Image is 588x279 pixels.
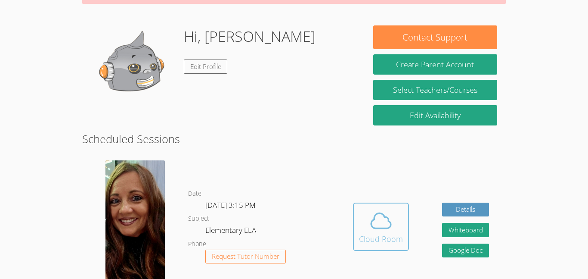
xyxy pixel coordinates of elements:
[442,203,489,217] a: Details
[442,223,489,237] button: Whiteboard
[205,200,256,210] span: [DATE] 3:15 PM
[353,203,409,251] button: Cloud Room
[205,224,258,239] dd: Elementary ELA
[442,244,489,258] a: Google Doc
[82,131,506,147] h2: Scheduled Sessions
[188,213,209,224] dt: Subject
[184,60,228,74] a: Edit Profile
[188,188,201,199] dt: Date
[212,253,279,260] span: Request Tutor Number
[184,25,316,47] h1: Hi, [PERSON_NAME]
[359,233,403,245] div: Cloud Room
[373,80,497,100] a: Select Teachers/Courses
[188,239,206,250] dt: Phone
[373,105,497,125] a: Edit Availability
[205,250,286,264] button: Request Tutor Number
[373,25,497,49] button: Contact Support
[373,54,497,75] button: Create Parent Account
[91,25,177,112] img: default.png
